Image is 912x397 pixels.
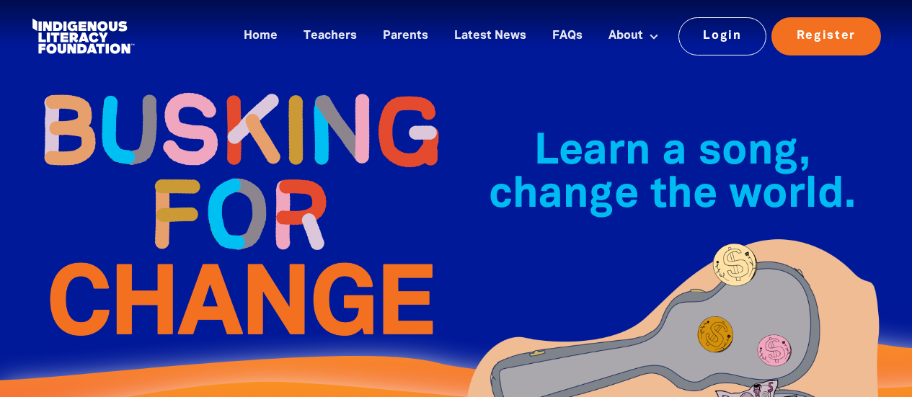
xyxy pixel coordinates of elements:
a: Register [771,17,881,55]
a: Login [678,17,767,55]
a: Parents [374,24,437,48]
a: Teachers [295,24,366,48]
a: Home [235,24,286,48]
a: FAQs [544,24,591,48]
a: Latest News [446,24,535,48]
a: About [600,24,668,48]
span: Learn a song, change the world. [489,133,856,215]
